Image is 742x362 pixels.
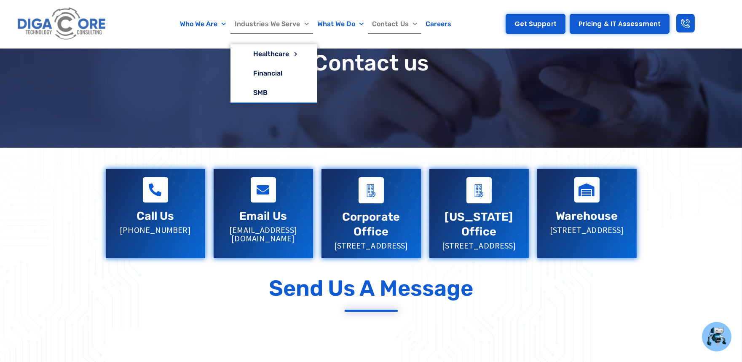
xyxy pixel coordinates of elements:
[342,210,400,238] a: Corporate Office
[143,177,168,203] a: Call Us
[330,241,413,250] p: [STREET_ADDRESS]
[239,209,287,223] a: Email Us
[230,44,317,103] ul: Industries We Serve
[230,14,313,34] a: Industries We Serve
[514,21,557,27] span: Get Support
[230,83,317,103] a: SMB
[15,4,109,44] img: Digacore logo 1
[137,209,174,223] a: Call Us
[222,226,305,243] p: [EMAIL_ADDRESS][DOMAIN_NAME]
[147,14,485,34] nav: Menu
[269,275,474,301] p: Send Us a Message
[359,177,384,203] a: Corporate Office
[579,21,661,27] span: Pricing & IT Assessment
[102,51,641,75] h1: Contact us
[114,226,197,234] p: [PHONE_NUMBER]
[466,177,492,203] a: Virginia Office
[570,14,670,34] a: Pricing & IT Assessment
[251,177,276,203] a: Email Us
[313,14,368,34] a: What We Do
[230,64,317,83] a: Financial
[506,14,565,34] a: Get Support
[368,14,421,34] a: Contact Us
[230,44,317,64] a: Healthcare
[176,14,230,34] a: Who We Are
[546,226,628,234] p: [STREET_ADDRESS]
[438,241,520,250] p: [STREET_ADDRESS]
[445,210,513,238] a: [US_STATE] Office
[574,177,600,203] a: Warehouse
[556,209,618,223] a: Warehouse
[421,14,456,34] a: Careers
